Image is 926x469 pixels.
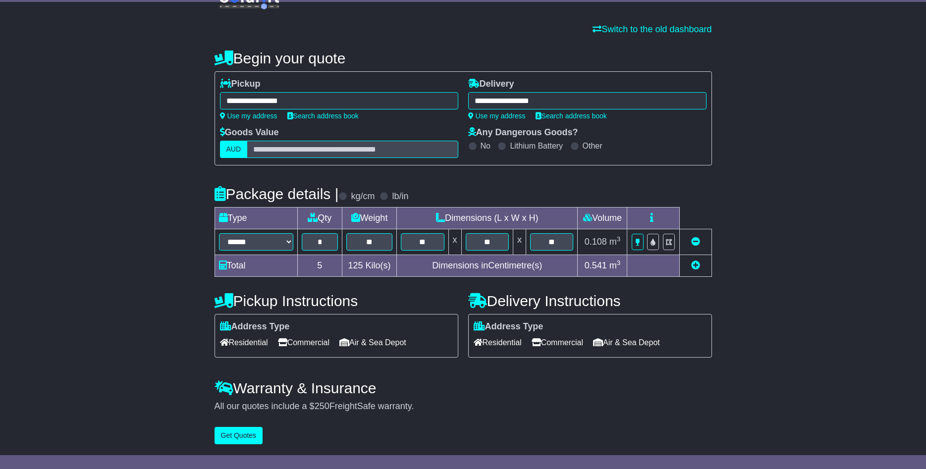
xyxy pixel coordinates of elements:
h4: Package details | [215,186,339,202]
td: x [448,229,461,255]
a: Use my address [220,112,277,120]
span: 125 [348,261,363,270]
span: Residential [474,335,522,350]
td: Dimensions (L x W x H) [397,208,578,229]
label: Pickup [220,79,261,90]
td: Qty [297,208,342,229]
a: Search address book [287,112,359,120]
label: No [481,141,490,151]
span: m [609,237,621,247]
span: 0.541 [585,261,607,270]
span: Commercial [278,335,329,350]
span: 0.108 [585,237,607,247]
sup: 3 [617,235,621,243]
div: All our quotes include a $ FreightSafe warranty. [215,401,712,412]
td: Dimensions in Centimetre(s) [397,255,578,277]
h4: Pickup Instructions [215,293,458,309]
span: Air & Sea Depot [339,335,406,350]
td: x [513,229,526,255]
td: 5 [297,255,342,277]
span: Commercial [532,335,583,350]
a: Switch to the old dashboard [593,24,711,34]
span: Air & Sea Depot [593,335,660,350]
span: Residential [220,335,268,350]
label: kg/cm [351,191,375,202]
button: Get Quotes [215,427,263,444]
label: AUD [220,141,248,158]
h4: Warranty & Insurance [215,380,712,396]
td: Kilo(s) [342,255,397,277]
h4: Begin your quote [215,50,712,66]
td: Type [215,208,297,229]
label: Lithium Battery [510,141,563,151]
a: Search address book [536,112,607,120]
a: Use my address [468,112,526,120]
label: Other [583,141,602,151]
td: Volume [578,208,627,229]
label: Any Dangerous Goods? [468,127,578,138]
label: Goods Value [220,127,279,138]
td: Total [215,255,297,277]
label: Delivery [468,79,514,90]
h4: Delivery Instructions [468,293,712,309]
td: Weight [342,208,397,229]
a: Add new item [691,261,700,270]
label: Address Type [220,321,290,332]
sup: 3 [617,259,621,266]
span: m [609,261,621,270]
a: Remove this item [691,237,700,247]
span: 250 [315,401,329,411]
label: Address Type [474,321,544,332]
label: lb/in [392,191,408,202]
